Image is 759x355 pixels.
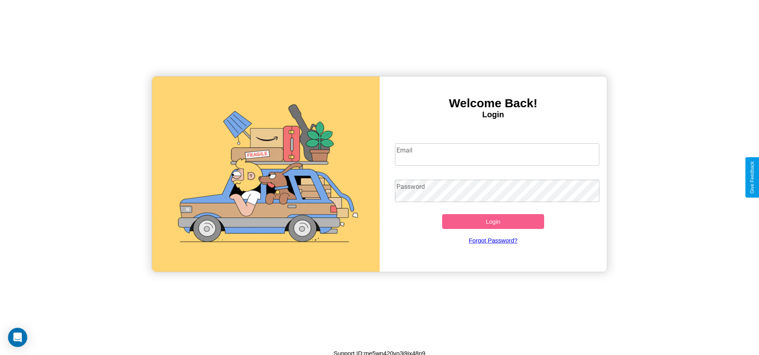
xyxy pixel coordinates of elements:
h3: Welcome Back! [380,96,607,110]
button: Login [442,214,545,229]
a: Forgot Password? [391,229,595,252]
div: Open Intercom Messenger [8,328,27,347]
h4: Login [380,110,607,119]
img: gif [152,76,379,272]
div: Give Feedback [749,161,755,194]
